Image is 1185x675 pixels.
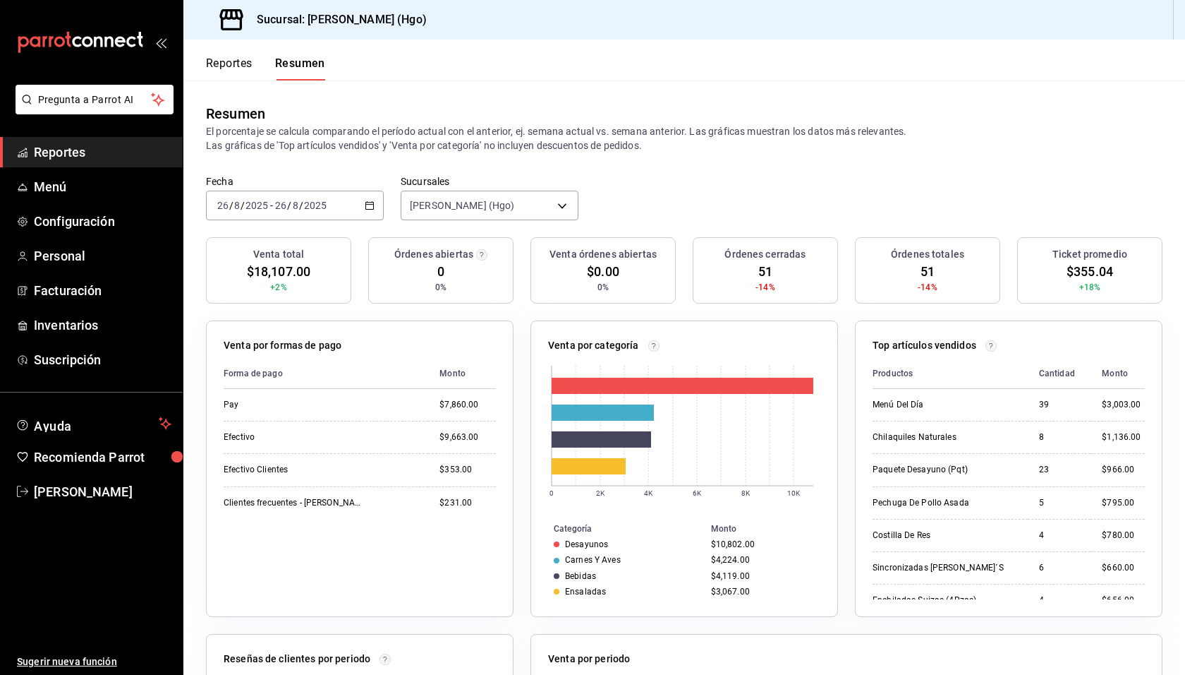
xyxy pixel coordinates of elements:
[565,555,621,565] div: Carnes Y Aves
[565,571,596,581] div: Bebidas
[439,464,496,476] div: $353.00
[155,37,166,48] button: open_drawer_menu
[224,338,341,353] p: Venta por formas de pago
[873,595,1014,607] div: Enchiladas Suizas (4Pzas).
[724,247,806,262] h3: Órdenes cerradas
[233,200,241,211] input: --
[34,316,171,335] span: Inventarios
[531,521,705,537] th: Categoría
[10,102,174,117] a: Pregunta a Parrot AI
[229,200,233,211] span: /
[224,399,365,411] div: Pay
[247,262,310,281] span: $18,107.00
[1039,562,1079,574] div: 6
[34,212,171,231] span: Configuración
[565,587,606,597] div: Ensaladas
[549,489,554,497] text: 0
[755,281,775,294] span: -14%
[428,359,496,389] th: Monto
[34,143,171,162] span: Reportes
[920,262,935,281] span: 51
[410,198,515,213] span: [PERSON_NAME] (Hgo)
[270,281,286,294] span: +2%
[787,489,801,497] text: 10K
[549,247,657,262] h3: Venta órdenes abiertas
[596,489,605,497] text: 2K
[711,539,815,549] div: $10,802.00
[873,338,976,353] p: Top artículos vendidos
[1039,595,1079,607] div: 4
[34,246,171,265] span: Personal
[253,247,304,262] h3: Venta total
[644,489,653,497] text: 4K
[34,448,171,467] span: Recomienda Parrot
[34,177,171,196] span: Menú
[873,497,1014,509] div: Pechuga De Pollo Asada
[1090,359,1145,389] th: Monto
[587,262,619,281] span: $0.00
[206,124,1162,153] p: El porcentaje se calcula comparando el período actual con el anterior, ej. semana actual vs. sema...
[17,655,171,669] span: Sugerir nueva función
[34,350,171,369] span: Suscripción
[274,200,287,211] input: --
[217,200,229,211] input: --
[224,464,365,476] div: Efectivo Clientes
[245,11,427,28] h3: Sucursal: [PERSON_NAME] (Hgo)
[918,281,937,294] span: -14%
[548,652,630,667] p: Venta por periodo
[224,497,365,509] div: Clientes frecuentes - [PERSON_NAME]
[287,200,291,211] span: /
[1039,464,1079,476] div: 23
[241,200,245,211] span: /
[224,359,428,389] th: Forma de pago
[224,431,365,443] div: Efectivo
[401,177,578,186] label: Sucursales
[891,247,964,262] h3: Órdenes totales
[1102,562,1145,574] div: $660.00
[1039,497,1079,509] div: 5
[292,200,299,211] input: --
[873,431,1014,443] div: Chilaquiles Naturales
[38,92,152,107] span: Pregunta a Parrot AI
[758,262,772,281] span: 51
[597,281,609,294] span: 0%
[34,281,171,300] span: Facturación
[1102,595,1145,607] div: $656.00
[299,200,303,211] span: /
[1102,399,1145,411] div: $3,003.00
[1052,247,1127,262] h3: Ticket promedio
[873,530,1014,542] div: Costilla De Res
[206,177,384,186] label: Fecha
[1102,530,1145,542] div: $780.00
[565,539,608,549] div: Desayunos
[741,489,750,497] text: 8K
[1039,431,1079,443] div: 8
[1066,262,1113,281] span: $355.04
[439,431,496,443] div: $9,663.00
[435,281,446,294] span: 0%
[711,571,815,581] div: $4,119.00
[873,399,1014,411] div: Menú Del Día
[1079,281,1101,294] span: +18%
[270,200,273,211] span: -
[34,482,171,501] span: [PERSON_NAME]
[206,56,253,80] button: Reportes
[1028,359,1090,389] th: Cantidad
[439,497,496,509] div: $231.00
[873,464,1014,476] div: Paquete Desayuno (Pqt)
[705,521,837,537] th: Monto
[1102,497,1145,509] div: $795.00
[711,587,815,597] div: $3,067.00
[439,399,496,411] div: $7,860.00
[437,262,444,281] span: 0
[1102,431,1145,443] div: $1,136.00
[1102,464,1145,476] div: $966.00
[245,200,269,211] input: ----
[206,103,265,124] div: Resumen
[873,359,1028,389] th: Productos
[693,489,702,497] text: 6K
[16,85,174,114] button: Pregunta a Parrot AI
[1039,399,1079,411] div: 39
[1039,530,1079,542] div: 4
[275,56,325,80] button: Resumen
